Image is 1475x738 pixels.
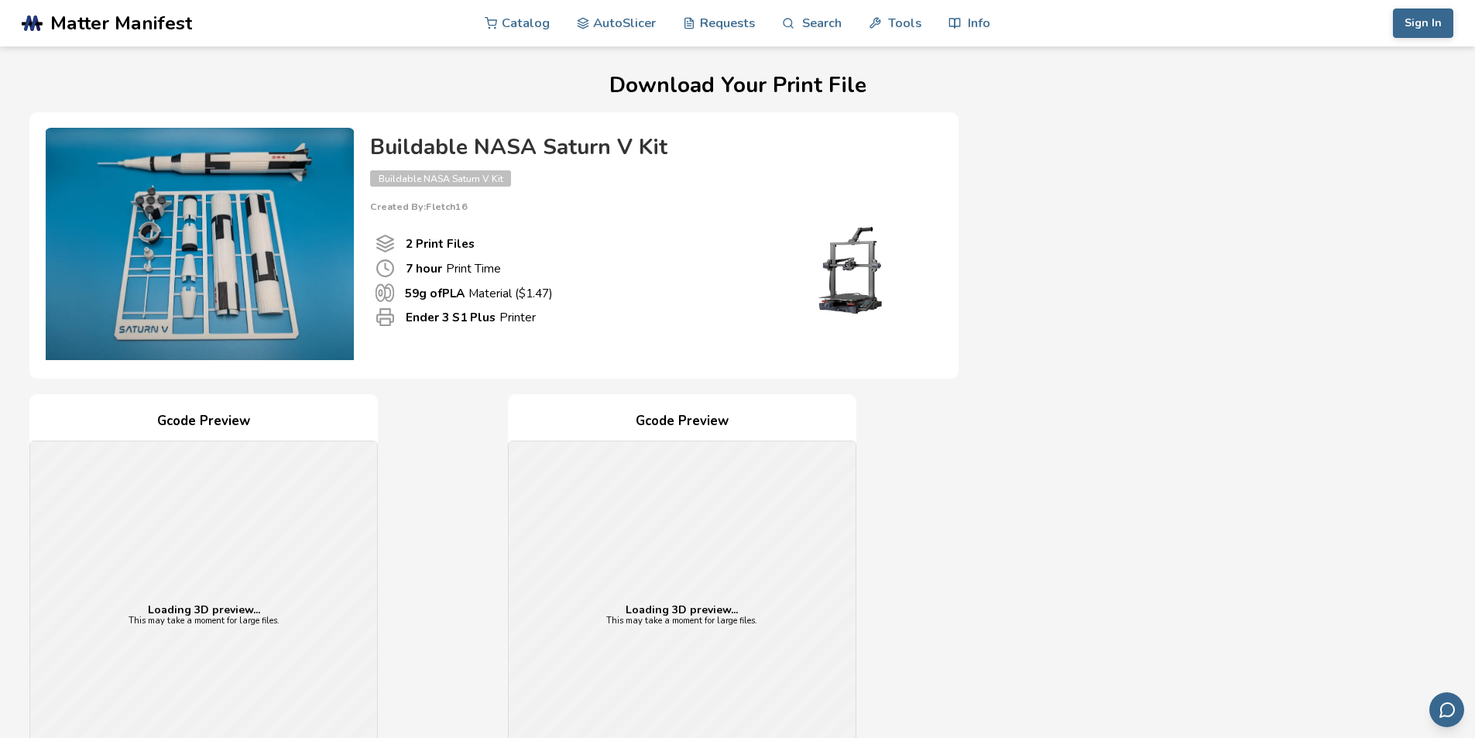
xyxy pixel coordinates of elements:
h4: Gcode Preview [508,410,856,434]
span: Printer [376,307,395,327]
b: 59 g of PLA [405,285,465,301]
p: Material ($ 1.47 ) [405,285,553,301]
b: 7 hour [406,260,442,276]
p: Print Time [406,260,501,276]
b: Ender 3 S1 Plus [406,309,496,325]
img: Printer [773,212,928,328]
p: Loading 3D preview... [606,604,757,616]
span: Material Used [376,283,394,302]
p: Loading 3D preview... [129,604,280,616]
b: 2 Print Files [406,235,475,252]
img: Product [45,128,355,360]
h1: Download Your Print File [29,74,1446,98]
span: Buildable NASA Saturn V Kit [370,170,511,187]
span: Print Time [376,259,395,278]
h4: Buildable NASA Saturn V Kit [370,136,928,160]
p: Printer [406,309,536,325]
button: Send feedback via email [1429,692,1464,727]
p: Created By: Fletch16 [370,201,928,212]
span: Matter Manifest [50,12,192,34]
p: This may take a moment for large files. [606,616,757,626]
button: Sign In [1393,9,1453,38]
h4: Gcode Preview [29,410,378,434]
span: Number Of Print files [376,234,395,253]
p: This may take a moment for large files. [129,616,280,626]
